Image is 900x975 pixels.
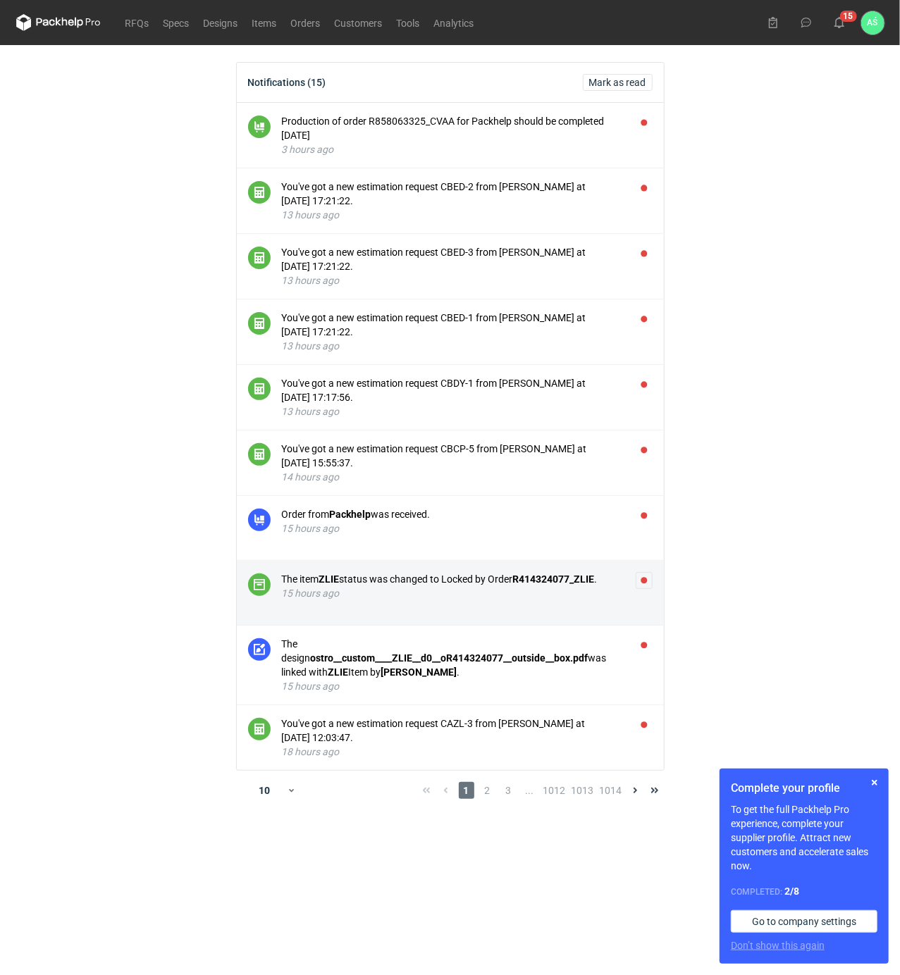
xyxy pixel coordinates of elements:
[390,14,427,31] a: Tools
[522,782,538,799] span: ...
[156,14,197,31] a: Specs
[282,273,624,287] div: 13 hours ago
[282,745,624,759] div: 18 hours ago
[282,442,624,470] div: You've got a new estimation request CBCP-5 from [PERSON_NAME] at [DATE] 15:55:37.
[319,573,340,585] strong: ZLIE
[513,573,595,585] strong: R414324077_ZLIE
[282,470,624,484] div: 14 hours ago
[282,142,624,156] div: 3 hours ago
[731,910,877,933] a: Go to company settings
[731,802,877,873] p: To get the full Packhelp Pro experience, complete your supplier profile. Attract new customers an...
[328,14,390,31] a: Customers
[282,716,624,745] div: You've got a new estimation request CAZL-3 from [PERSON_NAME] at [DATE] 12:03:47.
[543,782,566,799] span: 1012
[282,404,624,418] div: 13 hours ago
[282,572,624,600] button: The itemZLIEstatus was changed to Locked by OrderR414324077_ZLIE.15 hours ago
[242,781,288,800] div: 10
[328,666,349,678] strong: ZLIE
[784,886,799,897] strong: 2 / 8
[282,507,624,521] div: Order from was received.
[282,311,624,353] button: You've got a new estimation request CBED-1 from [PERSON_NAME] at [DATE] 17:21:22.13 hours ago
[282,339,624,353] div: 13 hours ago
[427,14,481,31] a: Analytics
[248,77,326,88] div: Notifications (15)
[282,245,624,287] button: You've got a new estimation request CBED-3 from [PERSON_NAME] at [DATE] 17:21:22.13 hours ago
[459,782,474,799] span: 1
[282,679,624,693] div: 15 hours ago
[282,637,624,693] button: The designostro__custom____ZLIE__d0__oR414324077__outside__box.pdfwas linked withZLIEItem by[PERS...
[311,652,588,664] strong: ostro__custom____ZLIE__d0__oR414324077__outside__box.pdf
[282,114,624,156] button: Production of order R858063325_CVAA for Packhelp should be completed [DATE]3 hours ago
[118,14,156,31] a: RFQs
[197,14,245,31] a: Designs
[861,11,884,35] div: Adrian Świerżewski
[282,180,624,222] button: You've got a new estimation request CBED-2 from [PERSON_NAME] at [DATE] 17:21:22.13 hours ago
[282,716,624,759] button: You've got a new estimation request CAZL-3 from [PERSON_NAME] at [DATE] 12:03:47.18 hours ago
[861,11,884,35] button: AŚ
[731,884,877,899] div: Completed:
[282,637,624,679] div: The design was linked with Item by .
[828,11,851,34] button: 15
[731,780,877,797] h1: Complete your profile
[731,938,825,952] button: Don’t show this again
[282,376,624,404] div: You've got a new estimation request CBDY-1 from [PERSON_NAME] at [DATE] 17:17:56.
[282,208,624,222] div: 13 hours ago
[572,782,594,799] span: 1013
[589,77,646,87] span: Mark as read
[245,14,284,31] a: Items
[282,180,624,208] div: You've got a new estimation request CBED-2 from [PERSON_NAME] at [DATE] 17:21:22.
[282,572,624,586] div: The item status was changed to Locked by Order .
[282,245,624,273] div: You've got a new estimation request CBED-3 from [PERSON_NAME] at [DATE] 17:21:22.
[381,666,457,678] strong: [PERSON_NAME]
[282,114,624,142] div: Production of order R858063325_CVAA for Packhelp should be completed [DATE]
[282,442,624,484] button: You've got a new estimation request CBCP-5 from [PERSON_NAME] at [DATE] 15:55:37.14 hours ago
[583,74,653,91] button: Mark as read
[330,509,371,520] strong: Packhelp
[282,507,624,535] button: Order fromPackhelpwas received.15 hours ago
[600,782,622,799] span: 1014
[501,782,517,799] span: 3
[282,521,624,535] div: 15 hours ago
[282,376,624,418] button: You've got a new estimation request CBDY-1 from [PERSON_NAME] at [DATE] 17:17:56.13 hours ago
[480,782,495,799] span: 2
[282,586,624,600] div: 15 hours ago
[16,14,101,31] svg: Packhelp Pro
[282,311,624,339] div: You've got a new estimation request CBED-1 from [PERSON_NAME] at [DATE] 17:21:22.
[284,14,328,31] a: Orders
[866,774,883,791] button: Skip for now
